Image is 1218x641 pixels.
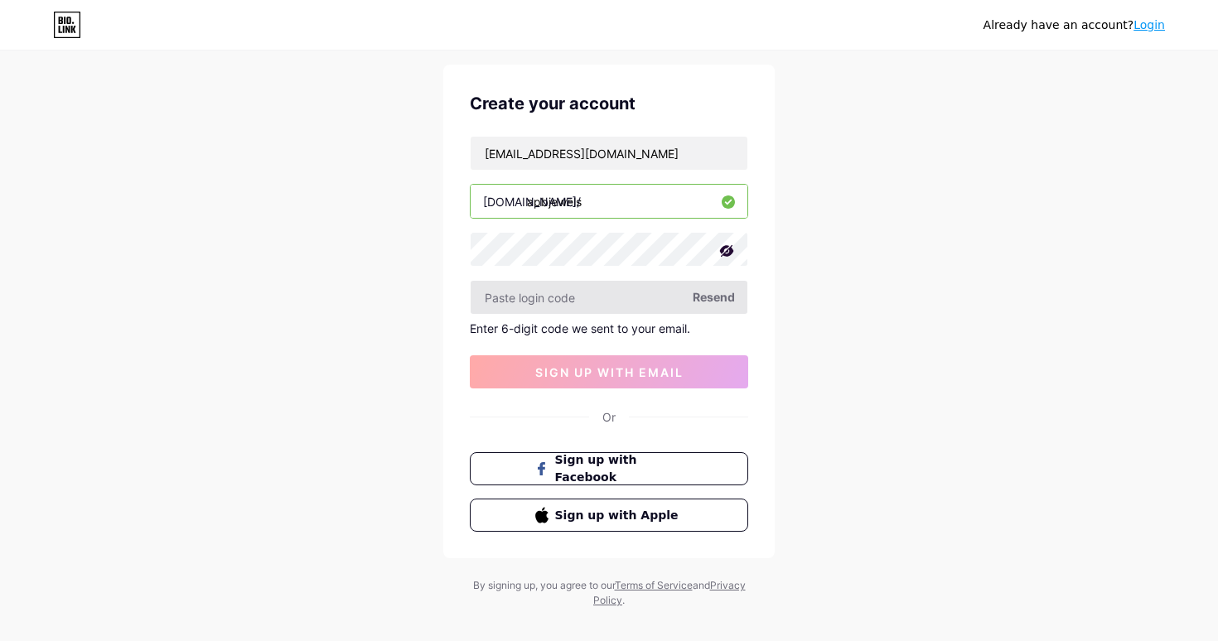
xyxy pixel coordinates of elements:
[470,499,748,532] button: Sign up with Apple
[984,17,1165,34] div: Already have an account?
[470,321,748,335] div: Enter 6-digit code we sent to your email.
[1133,18,1165,31] a: Login
[470,91,748,116] div: Create your account
[471,185,747,218] input: username
[483,193,581,210] div: [DOMAIN_NAME]/
[471,137,747,170] input: Email
[471,281,747,314] input: Paste login code
[470,452,748,485] button: Sign up with Facebook
[535,365,684,379] span: sign up with email
[615,579,693,591] a: Terms of Service
[555,507,684,524] span: Sign up with Apple
[555,451,684,486] span: Sign up with Facebook
[468,578,750,608] div: By signing up, you agree to our and .
[470,355,748,388] button: sign up with email
[693,288,735,306] span: Resend
[602,408,616,426] div: Or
